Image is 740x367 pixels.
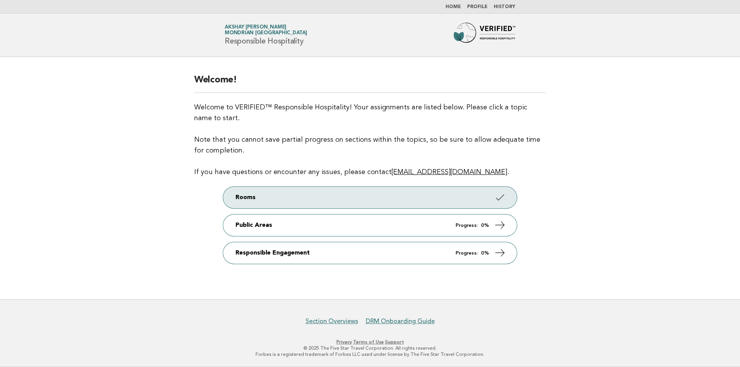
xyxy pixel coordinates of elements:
strong: 0% [481,223,489,228]
a: History [494,5,515,9]
a: Privacy [336,339,352,345]
h2: Welcome! [194,74,546,93]
a: Profile [467,5,488,9]
a: [EMAIL_ADDRESS][DOMAIN_NAME] [392,169,507,176]
img: Forbes Travel Guide [454,23,515,47]
a: Responsible Engagement Progress: 0% [223,242,517,264]
span: Mondrian [GEOGRAPHIC_DATA] [225,31,307,36]
a: Akshay [PERSON_NAME]Mondrian [GEOGRAPHIC_DATA] [225,25,307,35]
a: Home [446,5,461,9]
strong: 0% [481,251,489,256]
h1: Responsible Hospitality [225,25,307,45]
p: · · [134,339,606,345]
a: Rooms [223,187,517,208]
a: Section Overviews [306,317,358,325]
p: Welcome to VERIFIED™ Responsible Hospitality! Your assignments are listed below. Please click a t... [194,102,546,178]
a: Public Areas Progress: 0% [223,215,517,236]
a: Support [385,339,404,345]
p: Forbes is a registered trademark of Forbes LLC used under license by The Five Star Travel Corpora... [134,351,606,357]
em: Progress: [456,223,478,228]
p: © 2025 The Five Star Travel Corporation. All rights reserved. [134,345,606,351]
em: Progress: [456,251,478,256]
a: DRM Onboarding Guide [366,317,435,325]
a: Terms of Use [353,339,384,345]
